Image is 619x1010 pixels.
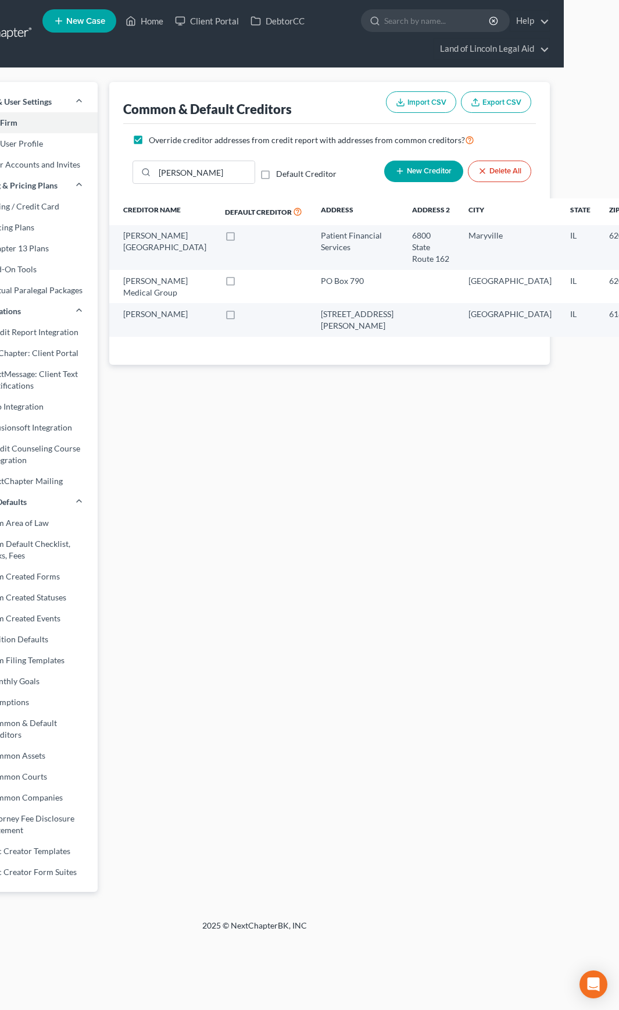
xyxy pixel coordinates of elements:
[468,161,531,182] button: Delete All
[155,161,254,183] input: Quick Search
[468,308,552,320] div: [GEOGRAPHIC_DATA]
[120,10,169,31] a: Home
[570,230,591,241] div: IL
[468,275,552,287] div: [GEOGRAPHIC_DATA]
[412,230,450,265] div: 6800 State Route 162
[123,205,181,214] span: Creditor Name
[434,38,549,59] a: Land of Lincoln Legal Aid
[407,98,446,107] span: Import CSV
[384,10,491,31] input: Search by name...
[321,205,353,214] span: Address
[225,208,292,216] span: Default Creditor
[570,205,591,214] span: State
[570,308,591,320] div: IL
[386,91,456,113] button: Import CSV
[169,10,245,31] a: Client Portal
[245,10,310,31] a: DebtorCC
[468,230,552,241] div: Maryville
[570,275,591,287] div: IL
[579,970,607,998] div: Open Intercom Messenger
[123,308,206,320] div: [PERSON_NAME]
[149,135,465,145] span: Override creditor addresses from credit report with addresses from common creditors?
[321,230,393,253] div: Patient Financial Services
[461,91,531,113] button: Export CSV
[123,230,206,253] div: [PERSON_NAME][GEOGRAPHIC_DATA]
[276,168,337,180] label: Default Creditor
[123,101,292,118] div: Common & Default Creditors
[123,275,206,298] div: [PERSON_NAME] Medical Group
[412,205,450,214] span: Address 2
[66,17,105,26] span: New Case
[321,275,393,287] div: PO Box 790
[321,308,393,332] div: [STREET_ADDRESS][PERSON_NAME]
[510,10,549,31] a: Help
[384,161,463,182] button: New Creditor
[468,205,484,214] span: City
[489,167,521,176] span: Delete All
[407,167,452,176] span: New Creditor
